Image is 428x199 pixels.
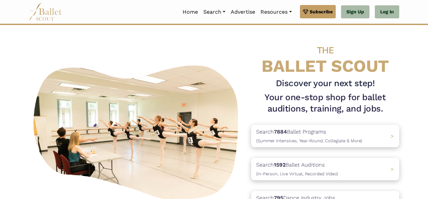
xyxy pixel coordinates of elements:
h4: BALLET SCOUT [251,38,399,75]
h1: Your one-stop shop for ballet auditions, training, and jobs. [251,92,399,115]
img: gem.svg [303,8,308,15]
b: 1592 [274,162,286,168]
h3: Discover your next step! [251,78,399,89]
span: > [391,133,394,139]
a: Search [201,5,228,19]
a: Home [180,5,201,19]
span: (In-Person, Live Virtual, Recorded Video) [256,171,338,176]
p: Search Ballet Programs [256,128,362,145]
a: Resources [258,5,294,19]
b: 7884 [274,129,287,135]
span: THE [317,45,334,56]
a: Subscribe [300,5,336,18]
a: Advertise [228,5,258,19]
span: Subscribe [310,8,333,15]
a: Search7884Ballet Programs(Summer Intensives, Year-Round, Collegiate & More)> [251,125,399,147]
p: Search Ballet Auditions [256,161,338,178]
a: Sign Up [341,5,369,19]
span: (Summer Intensives, Year-Round, Collegiate & More) [256,138,362,143]
span: > [391,166,394,172]
a: Log In [375,5,399,19]
a: Search1592Ballet Auditions(In-Person, Live Virtual, Recorded Video) > [251,158,399,180]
